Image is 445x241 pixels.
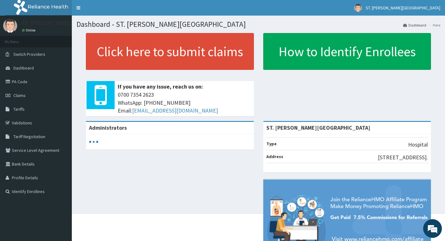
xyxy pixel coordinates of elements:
[403,22,426,28] a: Dashboard
[263,33,431,70] a: How to Identify Enrollees
[354,4,362,12] img: User Image
[118,83,203,90] b: If you have any issue, reach us on:
[13,65,34,71] span: Dashboard
[132,107,218,114] a: [EMAIL_ADDRESS][DOMAIN_NAME]
[266,141,277,147] b: Type
[13,106,25,112] span: Tariffs
[408,141,428,149] p: Hospital
[13,93,26,98] span: Claims
[22,20,123,26] p: ST. [PERSON_NAME][GEOGRAPHIC_DATA]
[89,137,98,147] svg: audio-loading
[22,28,37,32] a: Online
[3,19,17,33] img: User Image
[366,5,440,11] span: ST. [PERSON_NAME][GEOGRAPHIC_DATA]
[13,134,45,139] span: Tariff Negotiation
[86,33,254,70] a: Click here to submit claims
[378,153,428,161] p: [STREET_ADDRESS].
[77,20,440,28] h1: Dashboard - ST. [PERSON_NAME][GEOGRAPHIC_DATA]
[89,124,127,131] b: Administrators
[266,124,370,131] strong: ST. [PERSON_NAME][GEOGRAPHIC_DATA]
[13,51,45,57] span: Switch Providers
[118,91,251,115] span: 0700 7354 2623 WhatsApp: [PHONE_NUMBER] Email:
[427,22,440,28] li: Here
[266,154,283,159] b: Address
